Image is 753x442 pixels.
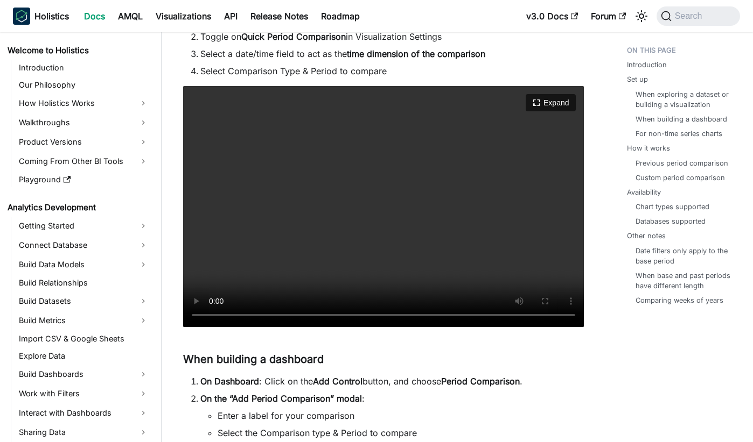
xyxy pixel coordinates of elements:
a: Build Relationships [16,275,152,290]
a: When building a dashboard [636,114,727,124]
a: Product Versions [16,133,152,151]
strong: Add Control [313,376,362,387]
strong: On the “Add Period Comparison” modal [200,393,362,404]
strong: On Dashboard [200,376,259,387]
a: Introduction [16,60,152,75]
a: Import CSV & Google Sheets [16,331,152,346]
a: Connect Database [16,237,152,254]
a: v3.0 Docs [520,8,584,25]
li: : Click on the button, and choose . [200,375,584,388]
h3: When building a dashboard [183,353,584,366]
a: Coming From Other BI Tools [16,153,152,170]
a: When exploring a dataset or building a visualization [636,89,732,110]
a: Custom period comparison [636,173,725,183]
a: Playground [16,172,152,187]
a: Build Datasets [16,293,152,310]
li: Select a date/time field to act as the [200,47,584,60]
a: Visualizations [149,8,218,25]
a: Roadmap [315,8,366,25]
a: Release Notes [244,8,315,25]
strong: Quick Period Comparison [241,31,346,42]
img: Holistics [13,8,30,25]
a: Docs [78,8,111,25]
a: Introduction [627,60,667,70]
a: How Holistics Works [16,95,152,112]
b: Holistics [34,10,69,23]
a: Sharing Data [16,424,152,441]
a: Comparing weeks of years [636,295,723,305]
li: Select the Comparison type & Period to compare [218,426,584,439]
a: When base and past periods have different length [636,270,732,291]
a: Build Data Models [16,256,152,273]
a: Work with Filters [16,385,152,402]
a: AMQL [111,8,149,25]
a: Forum [584,8,632,25]
a: Databases supported [636,216,706,226]
li: Enter a label for your comparison [218,409,584,422]
a: Walkthroughs [16,114,152,131]
a: Build Metrics [16,312,152,329]
a: Previous period comparison [636,158,728,168]
li: Toggle on in Visualization Settings [200,30,584,43]
a: Explore Data [16,348,152,363]
button: Search (Command+K) [657,6,740,26]
a: Welcome to Holistics [4,43,152,58]
a: Analytics Development [4,200,152,215]
a: Availability [627,187,661,197]
a: Interact with Dashboards [16,404,152,422]
a: For non-time series charts [636,129,722,139]
a: Getting Started [16,217,152,234]
a: Other notes [627,231,666,241]
video: Your browser does not support embedding video, but you can . [183,86,584,327]
a: Build Dashboards [16,366,152,383]
a: How it works [627,143,670,153]
span: Search [672,11,709,21]
a: API [218,8,244,25]
li: Select Comparison Type & Period to compare [200,65,584,77]
button: Expand video [526,94,575,111]
button: Switch between dark and light mode (currently system mode) [633,8,650,25]
a: HolisticsHolisticsHolistics [13,8,69,25]
a: Our Philosophy [16,77,152,92]
a: Chart types supported [636,202,709,212]
a: Date filters only apply to the base period [636,246,732,266]
a: Set up [627,74,648,84]
strong: time dimension of the comparison [347,48,485,59]
strong: Period Comparison [441,376,520,387]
